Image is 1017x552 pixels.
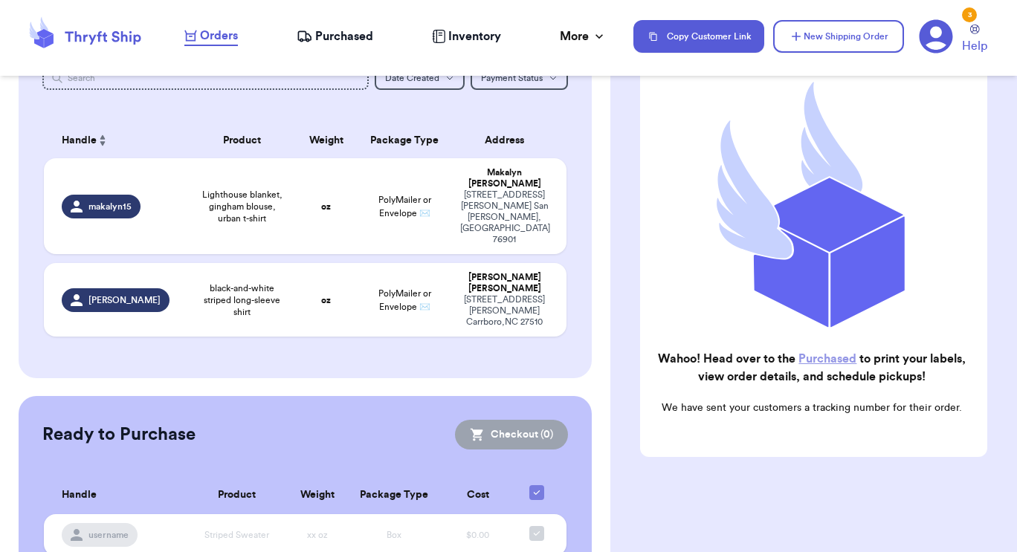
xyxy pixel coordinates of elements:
[348,476,439,514] th: Package Type
[432,27,501,45] a: Inventory
[448,27,501,45] span: Inventory
[199,282,286,318] span: black-and-white striped long-sleeve shirt
[42,66,369,90] input: Search
[315,27,373,45] span: Purchased
[287,476,348,514] th: Weight
[294,123,357,158] th: Weight
[460,294,549,328] div: [STREET_ADDRESS][PERSON_NAME] Carrboro , NC 27510
[919,19,953,53] a: 3
[455,420,568,449] button: Checkout (0)
[378,289,431,311] span: PolyMailer or Envelope ✉️
[773,20,904,53] button: New Shipping Order
[321,296,331,305] strong: oz
[962,25,987,55] a: Help
[88,201,132,212] span: makalyn15
[375,66,465,90] button: Date Created
[481,74,543,82] span: Payment Status
[321,202,331,211] strong: oz
[97,131,109,149] button: Sort ascending
[307,530,328,539] span: xx oz
[387,530,401,539] span: Box
[62,133,97,149] span: Handle
[358,123,452,158] th: Package Type
[560,27,607,45] div: More
[652,400,972,415] p: We have sent your customers a tracking number for their order.
[200,27,238,45] span: Orders
[190,123,295,158] th: Product
[62,487,97,503] span: Handle
[652,350,972,386] h2: Wahoo! Head over to the to print your labels, view order details, and schedule pickups!
[184,27,238,46] a: Orders
[460,189,549,245] div: [STREET_ADDRESS][PERSON_NAME] San [PERSON_NAME] , [GEOGRAPHIC_DATA] 76901
[186,476,288,514] th: Product
[466,530,489,539] span: $0.00
[439,476,515,514] th: Cost
[460,167,549,189] div: Makalyn [PERSON_NAME]
[471,66,568,90] button: Payment Status
[42,423,196,447] h2: Ready to Purchase
[962,7,977,22] div: 3
[385,74,439,82] span: Date Created
[962,37,987,55] span: Help
[199,189,286,224] span: Lighthouse blanket, gingham blouse, urban t-shirt
[88,294,161,306] span: [PERSON_NAME]
[633,20,764,53] button: Copy Customer Link
[88,529,129,541] span: username
[460,272,549,294] div: [PERSON_NAME] [PERSON_NAME]
[297,27,373,45] a: Purchased
[451,123,566,158] th: Address
[204,530,269,539] span: Striped Sweater
[798,353,856,365] a: Purchased
[378,195,431,218] span: PolyMailer or Envelope ✉️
